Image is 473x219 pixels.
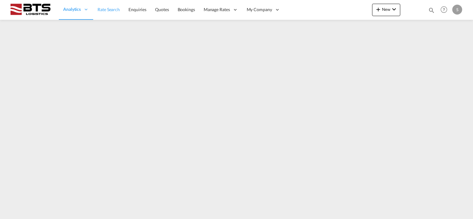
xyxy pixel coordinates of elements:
[428,7,435,14] md-icon: icon-magnify
[439,4,449,15] span: Help
[375,7,398,12] span: New
[204,6,230,13] span: Manage Rates
[390,6,398,13] md-icon: icon-chevron-down
[247,6,272,13] span: My Company
[452,5,462,15] div: S
[128,7,146,12] span: Enquiries
[428,7,435,16] div: icon-magnify
[98,7,120,12] span: Rate Search
[155,7,169,12] span: Quotes
[372,4,400,16] button: icon-plus 400-fgNewicon-chevron-down
[9,3,51,17] img: cdcc71d0be7811ed9adfbf939d2aa0e8.png
[178,7,195,12] span: Bookings
[439,4,452,15] div: Help
[375,6,382,13] md-icon: icon-plus 400-fg
[63,6,81,12] span: Analytics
